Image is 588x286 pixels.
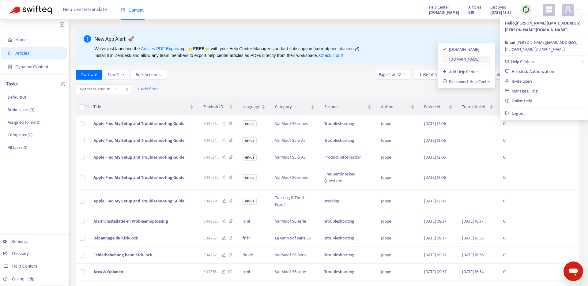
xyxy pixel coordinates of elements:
[462,235,484,242] span: [DATE] 16:56
[505,110,525,117] a: Logout
[376,264,419,280] td: Joppe
[81,71,97,78] span: Translate
[121,8,144,13] span: Content
[328,46,349,51] a: price plans
[505,39,583,53] div: [PERSON_NAME][EMAIL_ADDRESS][PERSON_NAME][DOMAIN_NAME]
[243,120,257,127] span: en-us
[95,45,565,59] div: We've just launched the app, ⭐ ⭐️ with your Help Center Manager standard subscription (current on...
[84,35,91,43] span: info-circle
[319,247,376,264] td: Troubleshooting
[424,235,447,242] span: [DATE] 09:37
[319,230,376,247] td: Troubleshooting
[203,137,220,144] span: 304524 ...
[203,269,219,275] span: 303776 ...
[319,264,376,280] td: Troubleshooting
[243,198,257,205] span: en-us
[424,268,447,275] span: [DATE] 09:37
[137,85,158,93] span: + Add filter
[505,78,533,85] a: Invite Users
[123,86,131,93] span: close
[490,4,506,11] span: Last Sync
[9,6,52,14] img: Swifteq
[376,213,419,230] td: Joppe
[238,247,270,264] td: de-de
[12,264,37,269] span: Help Centers
[429,9,459,16] a: [DOMAIN_NAME]
[270,190,319,213] td: Tracking & Theft Proof
[424,154,446,161] span: [DATE] 12:06
[93,251,152,258] span: Fehlerbehebung beim KickLock
[376,115,419,132] td: Joppe
[376,149,419,166] td: Joppe
[443,68,478,75] a: Add Help Center
[3,239,27,244] a: Settings
[424,103,447,110] span: Edited At
[133,84,163,94] button: + Add filter
[505,97,532,104] a: Online Help
[238,230,270,247] td: fr-fr
[498,190,523,213] td: 0
[238,264,270,280] td: nl-nl
[424,137,446,144] span: [DATE] 12:06
[424,218,447,225] span: [DATE] 09:37
[89,99,198,115] th: Title
[203,174,220,181] span: 304523 ...
[498,264,523,280] td: 0
[424,120,446,127] span: [DATE] 12:06
[376,247,419,264] td: Joppe
[419,99,457,115] th: Edited At
[270,213,319,230] td: VanMoof S6 serie
[468,4,481,11] span: Articles
[103,70,130,80] button: New Task
[270,132,319,149] td: VanMoof S5 & A5
[93,174,184,181] span: Apple Find My Setup and Troubleshooting Guide
[511,58,534,65] span: Help Centers
[238,213,270,230] td: nl-nl
[498,247,523,264] td: 0
[319,166,376,190] td: Frequently Asked Questions
[131,70,167,80] button: Bulk Actionsdown
[443,56,480,63] a: [DOMAIN_NAME]
[420,72,437,78] span: 1 - 15 of 618
[8,94,26,100] p: Default ( 0 )
[203,218,220,225] span: 304262 ...
[270,115,319,132] td: VanMoof S6 series
[93,103,189,110] span: Title
[319,132,376,149] td: Troubleshooting
[93,137,184,144] span: Apple Find My Setup and Troubleshooting Guide
[243,154,257,161] span: en-us
[505,39,516,46] strong: Email:
[319,115,376,132] td: Troubleshooting
[86,104,89,108] span: down
[8,65,12,69] span: container
[498,99,523,115] th: Tasks
[203,252,219,258] span: 304267 ...
[270,247,319,264] td: VanMoof S6-Serie
[159,73,162,76] span: down
[243,174,257,181] span: en-us
[319,190,376,213] td: Tracking
[457,99,498,115] th: Translated At
[270,230,319,247] td: La VanMoof série S6
[498,166,523,190] td: 0
[93,235,138,242] span: Dépannage du KickLock
[319,99,376,115] th: Section
[424,251,447,258] span: [DATE] 09:37
[462,251,484,258] span: [DATE] 16:56
[545,6,553,13] span: appstore
[6,81,18,88] p: Tasks
[61,82,65,86] span: plus-circle
[198,99,238,115] th: Zendesk ID
[270,149,319,166] td: VanMoof S5 & A5
[8,144,27,151] p: All tasks ( 0 )
[376,230,419,247] td: Joppe
[522,6,530,13] img: sync.dc5367851b00ba804db3.png
[141,46,178,51] a: Articles PDF Export
[505,68,554,75] a: Helpdesk Authorization
[319,53,343,58] a: Check it out!
[376,190,419,213] td: Joppe
[95,35,565,43] div: New App Alert! 🚀
[243,137,257,144] span: en-us
[270,99,319,115] th: Category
